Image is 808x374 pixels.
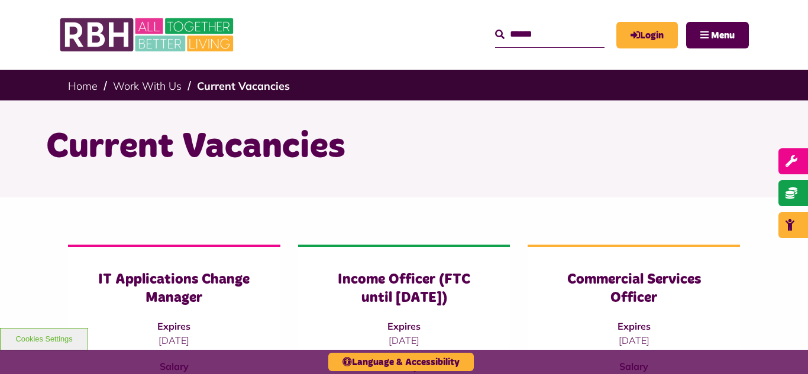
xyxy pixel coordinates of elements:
p: [DATE] [322,333,487,347]
button: Navigation [686,22,749,48]
a: Home [68,79,98,93]
h3: Income Officer (FTC until [DATE]) [322,271,487,307]
a: MyRBH [616,22,678,48]
a: Current Vacancies [197,79,290,93]
h1: Current Vacancies [46,124,762,170]
strong: Expires [387,320,421,332]
button: Language & Accessibility [328,353,474,371]
img: RBH [59,12,237,58]
h3: Commercial Services Officer [551,271,716,307]
p: [DATE] [551,333,716,347]
span: Menu [711,31,735,40]
strong: Expires [157,320,190,332]
p: [DATE] [92,333,257,347]
h3: IT Applications Change Manager [92,271,257,307]
a: Work With Us [113,79,182,93]
strong: Expires [618,320,651,332]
